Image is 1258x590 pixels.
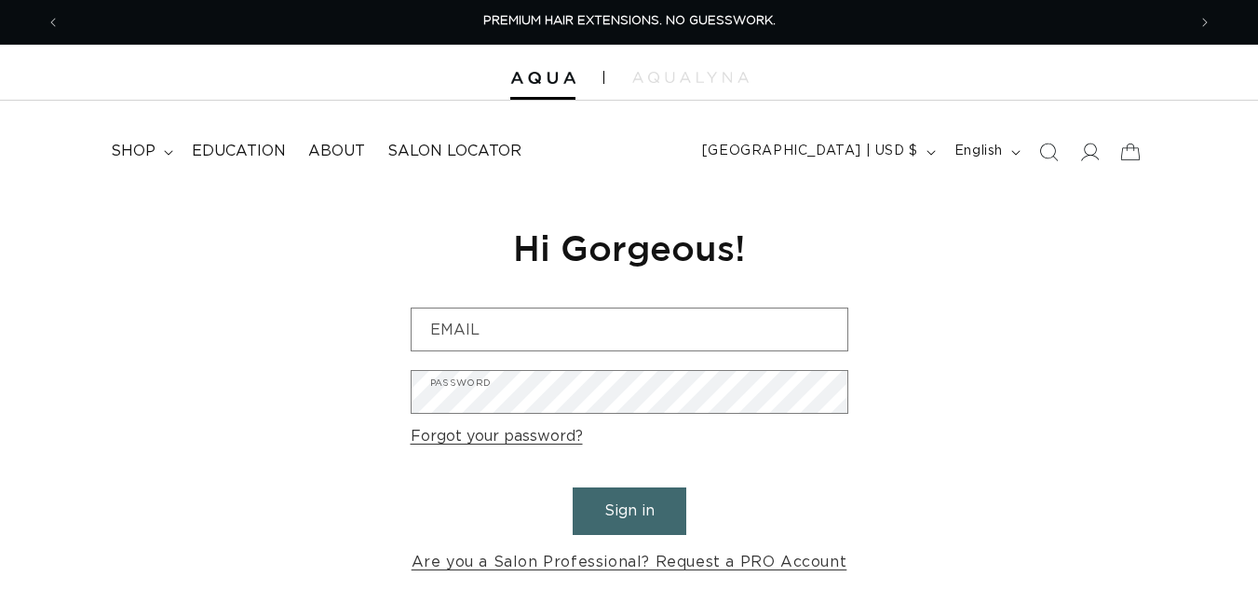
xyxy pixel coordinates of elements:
span: Salon Locator [387,142,521,161]
h1: Hi Gorgeous! [411,225,848,270]
a: Are you a Salon Professional? Request a PRO Account [412,549,847,576]
span: Education [192,142,286,161]
span: About [308,142,365,161]
iframe: Chat Widget [1165,501,1258,590]
a: Education [181,130,297,172]
span: shop [111,142,156,161]
input: Email [412,309,847,350]
summary: Search [1028,131,1069,172]
span: PREMIUM HAIR EXTENSIONS. NO GUESSWORK. [483,15,776,27]
img: Aqua Hair Extensions [510,72,575,85]
button: Previous announcement [33,5,74,40]
a: Forgot your password? [411,423,583,450]
summary: shop [100,130,181,172]
button: English [943,134,1028,170]
button: Next announcement [1184,5,1225,40]
img: aqualyna.com [632,72,749,83]
a: About [297,130,376,172]
button: [GEOGRAPHIC_DATA] | USD $ [691,134,943,170]
span: English [954,142,1003,161]
a: Salon Locator [376,130,533,172]
span: [GEOGRAPHIC_DATA] | USD $ [702,142,918,161]
button: Sign in [573,487,686,535]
